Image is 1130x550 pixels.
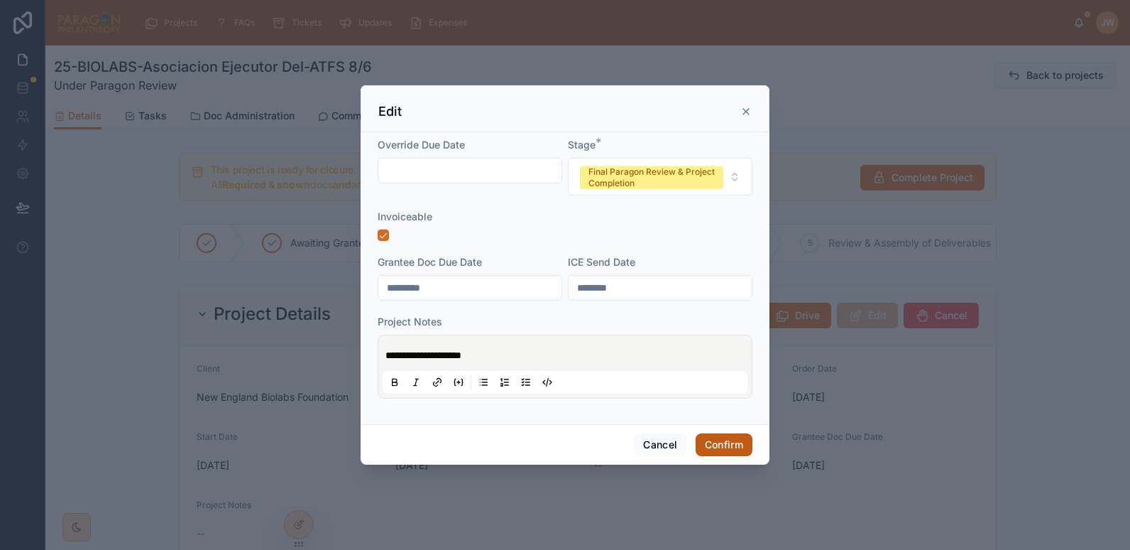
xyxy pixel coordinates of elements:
[378,210,432,222] span: Invoiceable
[378,103,402,120] h3: Edit
[634,433,686,456] button: Cancel
[568,139,596,151] span: Stage
[696,433,752,456] button: Confirm
[378,256,482,268] span: Grantee Doc Due Date
[378,139,465,151] span: Override Due Date
[588,166,715,189] div: Final Paragon Review & Project Completion
[568,158,752,195] button: Select Button
[378,316,442,328] span: Project Notes
[568,256,635,268] span: ICE Send Date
